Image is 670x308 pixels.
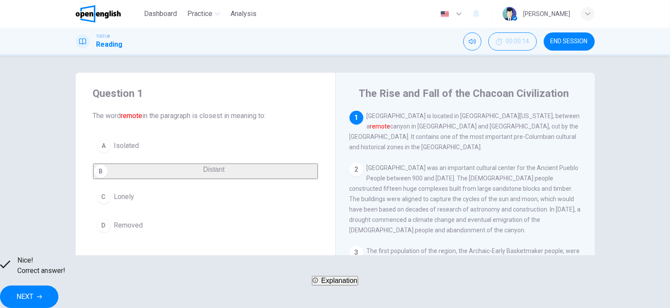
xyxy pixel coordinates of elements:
span: Correct answer! [17,266,65,276]
button: Analysis [227,6,260,22]
font: remote [370,123,391,130]
button: Dashboard [141,6,180,22]
h4: Question 1 [93,87,318,100]
span: Dashboard [144,9,177,19]
h4: The Rise and Fall of the Chacoan Civilization [359,87,569,100]
span: 00:00:14 [506,38,529,45]
div: 3 [349,246,363,260]
button: Practice [184,6,224,22]
button: Explanation [312,276,359,286]
div: B [94,164,108,178]
span: Nice! [17,255,65,266]
span: [GEOGRAPHIC_DATA] is located in [GEOGRAPHIC_DATA][US_STATE], between a canyon in [GEOGRAPHIC_DATA... [349,112,580,151]
span: END SESSION [551,38,588,45]
span: NEXT [16,291,33,303]
div: 1 [349,111,363,125]
button: BDistant [93,164,318,179]
span: [GEOGRAPHIC_DATA] was an important cultural center for the Ancient Pueblo People between 900 and ... [349,164,581,234]
font: remote [121,112,143,120]
div: [PERSON_NAME] [523,9,571,19]
a: OpenEnglish logo [76,5,141,22]
img: Profile picture [503,7,516,21]
span: TOEFL® [96,33,110,39]
button: 00:00:14 [488,32,537,51]
span: Explanation [321,277,358,284]
div: 2 [349,163,363,176]
span: Analysis [231,9,256,19]
img: OpenEnglish logo [76,5,121,22]
div: Hide [488,32,537,51]
span: The word in the paragraph is closest in meaning to: [93,111,318,121]
button: END SESSION [544,32,595,51]
span: Distant [203,166,225,173]
div: Mute [463,32,481,51]
h1: Reading [96,39,123,50]
span: Practice [187,9,212,19]
img: en [439,11,450,17]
